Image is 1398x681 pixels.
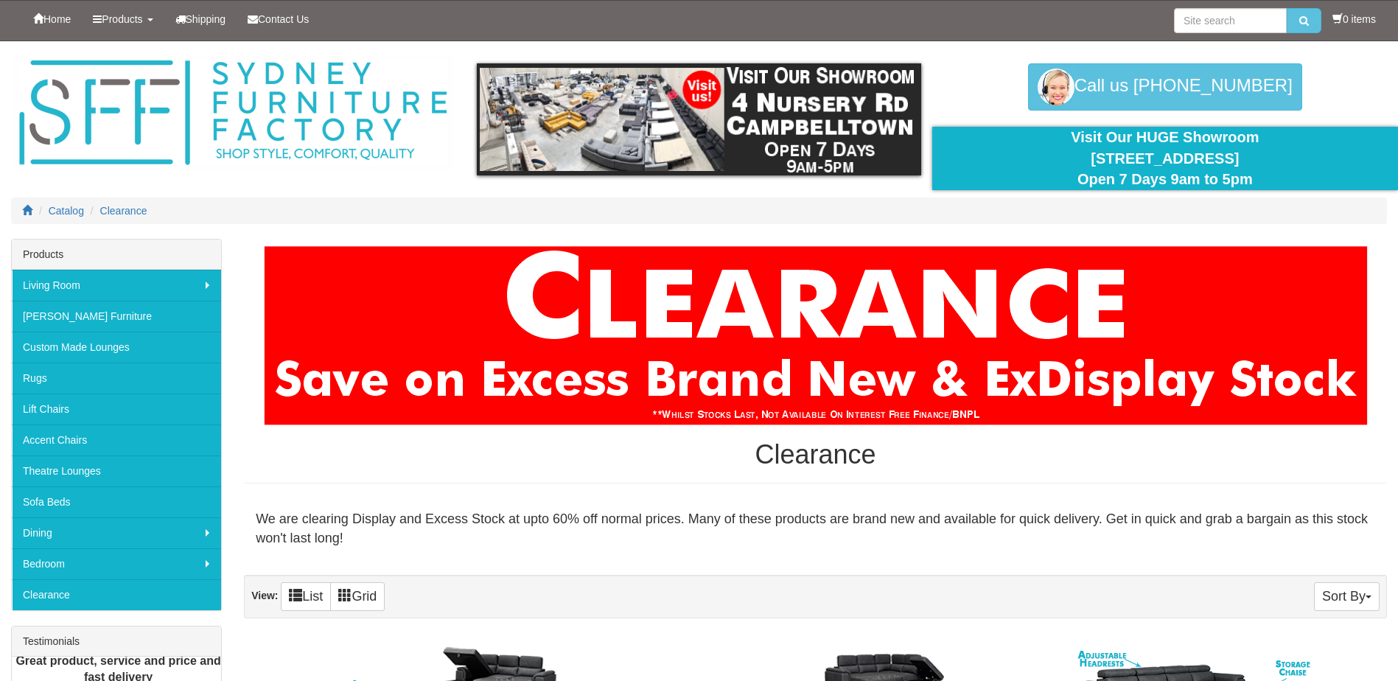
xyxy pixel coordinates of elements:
[12,548,221,579] a: Bedroom
[102,13,142,25] span: Products
[43,13,71,25] span: Home
[22,1,82,38] a: Home
[1174,8,1287,33] input: Site search
[943,127,1387,190] div: Visit Our HUGE Showroom [STREET_ADDRESS] Open 7 Days 9am to 5pm
[49,205,84,217] a: Catalog
[186,13,226,25] span: Shipping
[12,363,221,394] a: Rugs
[251,590,278,601] strong: View:
[12,579,221,610] a: Clearance
[12,455,221,486] a: Theatre Lounges
[1332,12,1376,27] li: 0 items
[12,394,221,425] a: Lift Chairs
[12,425,221,455] a: Accent Chairs
[1314,582,1380,611] button: Sort By
[12,626,221,657] div: Testimonials
[258,13,309,25] span: Contact Us
[12,332,221,363] a: Custom Made Lounges
[82,1,164,38] a: Products
[12,56,454,170] img: Sydney Furniture Factory
[12,270,221,301] a: Living Room
[330,582,385,611] a: Grid
[164,1,237,38] a: Shipping
[244,498,1387,559] div: We are clearing Display and Excess Stock at upto 60% off normal prices. Many of these products ar...
[12,486,221,517] a: Sofa Beds
[12,301,221,332] a: [PERSON_NAME] Furniture
[100,205,147,217] a: Clearance
[12,240,221,270] div: Products
[237,1,320,38] a: Contact Us
[281,582,331,611] a: List
[264,246,1368,425] img: Clearance
[477,63,920,175] img: showroom.gif
[12,517,221,548] a: Dining
[244,440,1387,469] h1: Clearance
